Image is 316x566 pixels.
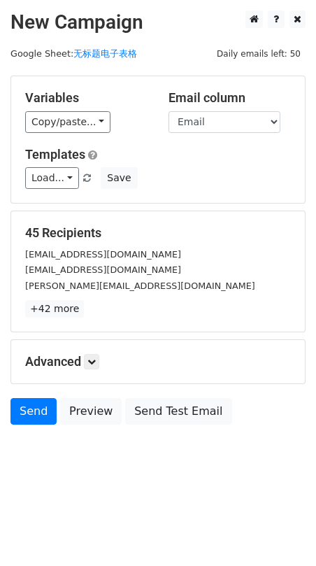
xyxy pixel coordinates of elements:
small: [EMAIL_ADDRESS][DOMAIN_NAME] [25,264,181,275]
h5: Advanced [25,354,291,369]
h2: New Campaign [10,10,306,34]
a: Templates [25,147,85,162]
button: Save [101,167,137,189]
small: [EMAIL_ADDRESS][DOMAIN_NAME] [25,249,181,260]
h5: Variables [25,90,148,106]
a: Copy/paste... [25,111,110,133]
div: 聊天小组件 [246,499,316,566]
small: [PERSON_NAME][EMAIL_ADDRESS][DOMAIN_NAME] [25,281,255,291]
a: Send Test Email [125,398,231,425]
a: Load... [25,167,79,189]
span: Daily emails left: 50 [212,46,306,62]
h5: Email column [168,90,291,106]
h5: 45 Recipients [25,225,291,241]
a: 无标题电子表格 [73,48,137,59]
a: +42 more [25,300,84,318]
a: Preview [60,398,122,425]
iframe: Chat Widget [246,499,316,566]
a: Send [10,398,57,425]
small: Google Sheet: [10,48,137,59]
a: Daily emails left: 50 [212,48,306,59]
